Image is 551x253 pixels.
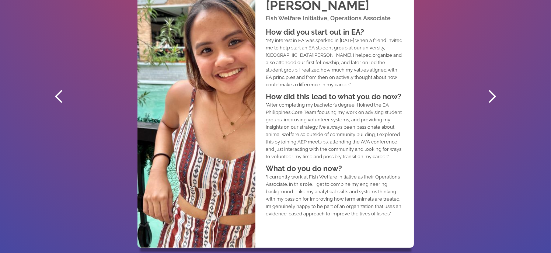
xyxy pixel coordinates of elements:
[266,164,402,173] h1: What do you do now?
[266,28,402,37] h1: How did you start out in EA?
[266,37,402,89] p: "My interest in EA was sparked in [DATE] when a friend invited me to help start an EA student gro...
[266,13,402,24] h1: Fish Welfare Initiative, Operations Associate
[266,173,402,218] p: I currently work at Fish Welfare Initiative as their Operations Associate. In this role, I get to...
[266,101,402,160] p: "After completing my bachelor’s degree, I joined the EA Philippines Core Team focusing my work on...
[266,174,267,180] em: "
[266,92,402,101] h1: How did this lead to what you do now?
